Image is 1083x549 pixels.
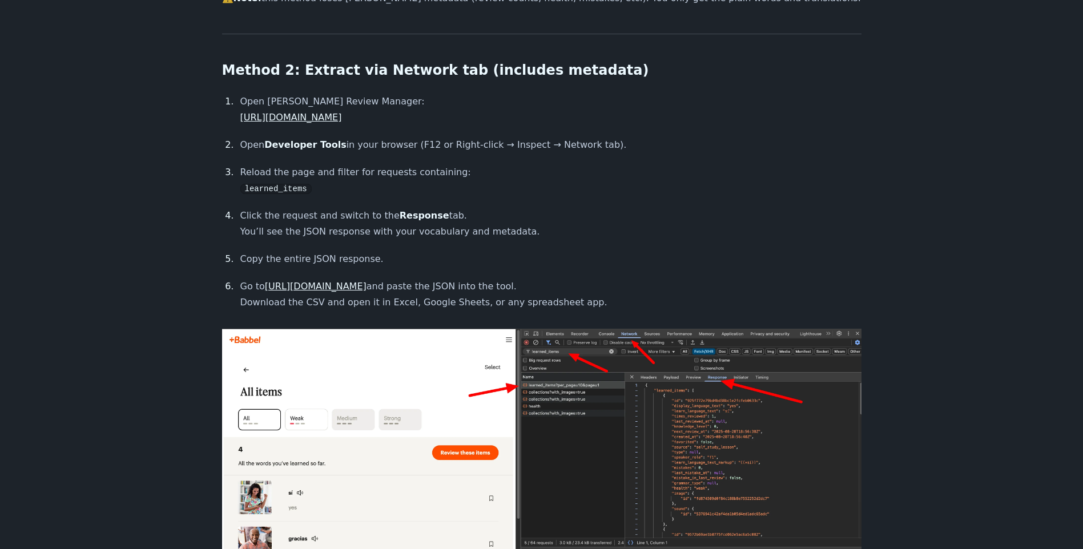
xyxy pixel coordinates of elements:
[264,139,346,150] strong: Developer Tools
[240,278,861,310] p: Go to and paste the JSON into the tool. Download the CSV and open it in Excel, Google Sheets, or ...
[240,112,342,123] a: [URL][DOMAIN_NAME]
[265,281,367,292] a: [URL][DOMAIN_NAME]
[240,184,312,194] code: learned_items
[240,251,861,267] p: Copy the entire JSON response.
[240,208,861,240] p: Click the request and switch to the tab. You’ll see the JSON response with your vocabulary and me...
[240,137,861,153] p: Open in your browser (F12 or Right-click → Inspect → Network tab).
[400,210,449,221] strong: Response
[222,62,861,80] h2: Method 2: Extract via Network tab (includes metadata)
[240,164,861,196] p: Reload the page and filter for requests containing:
[240,94,861,126] p: Open [PERSON_NAME] Review Manager:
